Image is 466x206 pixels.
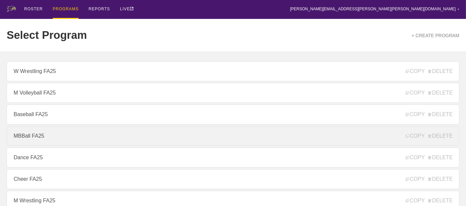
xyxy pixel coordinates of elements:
[7,6,16,12] img: logo
[406,111,425,117] span: COPY
[7,148,459,168] a: Dance FA25
[7,104,459,124] a: Baseball FA25
[406,68,425,74] span: COPY
[7,169,459,189] a: Cheer FA25
[7,83,459,103] a: M Volleyball FA25
[347,129,466,206] iframe: Chat Widget
[428,111,453,117] span: DELETE
[412,33,459,38] a: + CREATE PROGRAM
[428,68,453,74] span: DELETE
[7,126,459,146] a: MBBall FA25
[7,61,459,81] a: W Wrestling FA25
[406,90,425,96] span: COPY
[428,90,453,96] span: DELETE
[457,7,459,11] div: ▼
